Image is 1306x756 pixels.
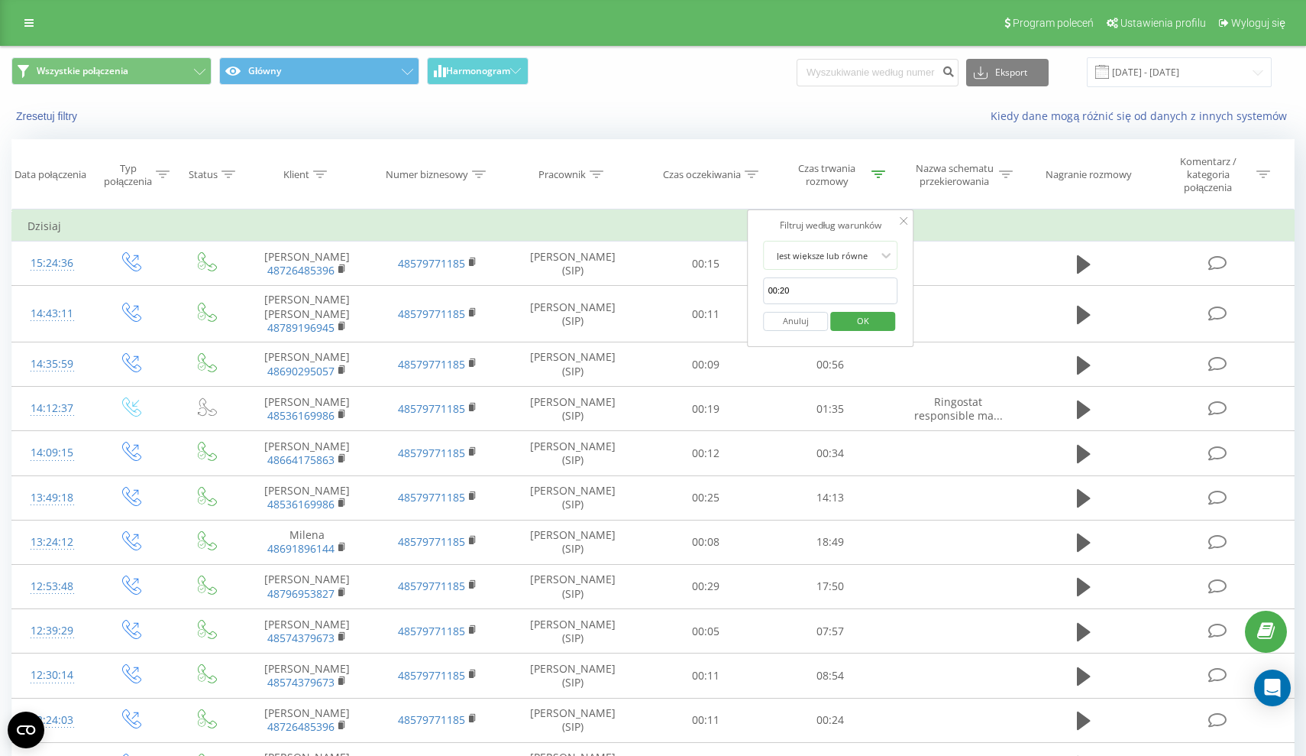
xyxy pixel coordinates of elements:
a: 48579771185 [398,668,465,683]
td: [PERSON_NAME] [242,564,372,608]
td: 17:50 [768,564,894,608]
td: Dzisiaj [12,211,1295,242]
a: 48690295057 [267,364,335,378]
a: 48796953827 [267,586,335,601]
div: Nazwa schematu przekierowania [913,162,995,188]
div: Klient [283,168,309,181]
a: 48726485396 [267,263,335,277]
div: Pracownik [538,168,586,181]
td: [PERSON_NAME] [242,698,372,742]
td: [PERSON_NAME] (SIP) [503,286,643,342]
div: Czas trwania rozmowy [786,162,868,188]
td: 00:34 [768,431,894,475]
div: Numer biznesowy [386,168,468,181]
div: 13:49:18 [27,483,76,513]
td: 00:19 [643,387,768,431]
a: 48579771185 [398,490,465,505]
a: 48579771185 [398,401,465,416]
td: 00:11 [643,698,768,742]
td: [PERSON_NAME] (SIP) [503,609,643,654]
td: [PERSON_NAME] [242,342,372,387]
a: 48691896144 [267,541,335,556]
td: [PERSON_NAME] (SIP) [503,342,643,387]
td: 07:57 [768,609,894,654]
div: 14:12:37 [27,394,76,423]
div: 14:09:15 [27,438,76,468]
td: [PERSON_NAME] (SIP) [503,431,643,475]
a: 48579771185 [398,579,465,593]
td: [PERSON_NAME] (SIP) [503,242,643,286]
div: Komentarz / kategoria połączenia [1163,155,1253,194]
button: Eksport [966,59,1049,86]
div: 13:24:12 [27,527,76,557]
a: 48664175863 [267,453,335,467]
a: 48574379673 [267,675,335,689]
span: Wyloguj się [1231,17,1285,29]
button: Open CMP widget [8,712,44,748]
td: 00:29 [643,564,768,608]
div: Data połączenia [15,168,86,181]
a: 48536169986 [267,408,335,423]
a: 48579771185 [398,256,465,271]
td: 18:49 [768,520,894,564]
td: [PERSON_NAME] [242,242,372,286]
a: 48789196945 [267,320,335,335]
td: 00:12 [643,431,768,475]
td: [PERSON_NAME] [242,654,372,698]
div: Filtruj według warunków [764,218,898,233]
td: [PERSON_NAME] (SIP) [503,520,643,564]
input: 00:00 [764,277,898,304]
a: Kiedy dane mogą różnić się od danych z innych systemów [991,109,1295,123]
td: [PERSON_NAME] [242,475,372,520]
a: 48579771185 [398,446,465,460]
td: 00:24 [768,698,894,742]
button: OK [830,312,895,331]
a: 48579771185 [398,712,465,727]
div: 12:24:03 [27,706,76,735]
div: 12:30:14 [27,660,76,690]
button: Wszystkie połączenia [11,57,212,85]
td: [PERSON_NAME] (SIP) [503,654,643,698]
div: Status [189,168,218,181]
button: Główny [219,57,419,85]
a: 48574379673 [267,631,335,645]
input: Wyszukiwanie według numeru [797,59,958,86]
td: 00:11 [643,654,768,698]
td: 00:09 [643,342,768,387]
div: 12:39:29 [27,616,76,646]
button: Zresetuj filtry [11,109,85,123]
span: Ustawienia profilu [1120,17,1206,29]
button: Anuluj [764,312,829,331]
td: [PERSON_NAME] (SIP) [503,564,643,608]
td: 14:13 [768,475,894,520]
div: Open Intercom Messenger [1254,670,1291,706]
button: Harmonogram [427,57,529,85]
span: Program poleceń [1013,17,1094,29]
span: Ringostat responsible ma... [914,394,1003,423]
div: 15:24:36 [27,248,76,278]
td: [PERSON_NAME] (SIP) [503,387,643,431]
td: 00:08 [643,520,768,564]
td: 01:35 [768,387,894,431]
div: 14:35:59 [27,349,76,379]
div: Typ połączenia [104,162,152,188]
td: 00:25 [643,475,768,520]
a: 48579771185 [398,534,465,549]
a: 48579771185 [398,357,465,372]
td: [PERSON_NAME] [242,431,372,475]
div: Nagranie rozmowy [1046,168,1132,181]
a: 48726485396 [267,719,335,734]
td: 00:56 [768,342,894,387]
span: OK [842,309,884,333]
td: 00:15 [643,242,768,286]
td: 00:05 [643,609,768,654]
div: 12:53:48 [27,572,76,602]
td: Milena [242,520,372,564]
td: [PERSON_NAME] [PERSON_NAME] [242,286,372,342]
a: 48579771185 [398,307,465,321]
div: Czas oczekiwania [663,168,741,181]
td: [PERSON_NAME] (SIP) [503,475,643,520]
td: [PERSON_NAME] [242,387,372,431]
span: Wszystkie połączenia [37,65,128,77]
td: [PERSON_NAME] [242,609,372,654]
